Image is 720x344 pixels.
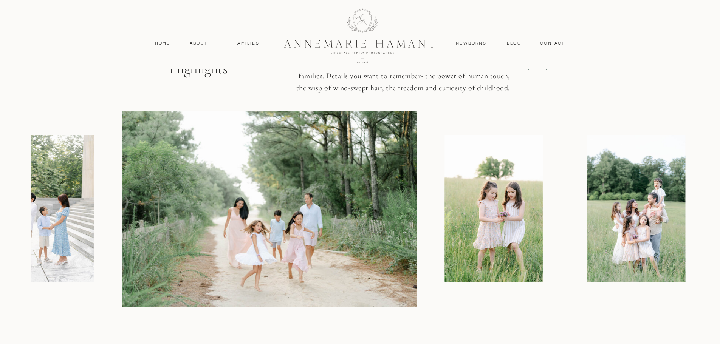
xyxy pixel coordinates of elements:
[169,59,255,86] p: Highlights
[536,40,569,47] a: contact
[453,40,489,47] a: Newborns
[230,40,264,47] a: Families
[188,40,210,47] a: About
[505,40,523,47] a: Blog
[289,58,510,104] p: Through my use of light and movement, I create whimsical images of families. Details you want to ...
[152,40,174,47] a: Home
